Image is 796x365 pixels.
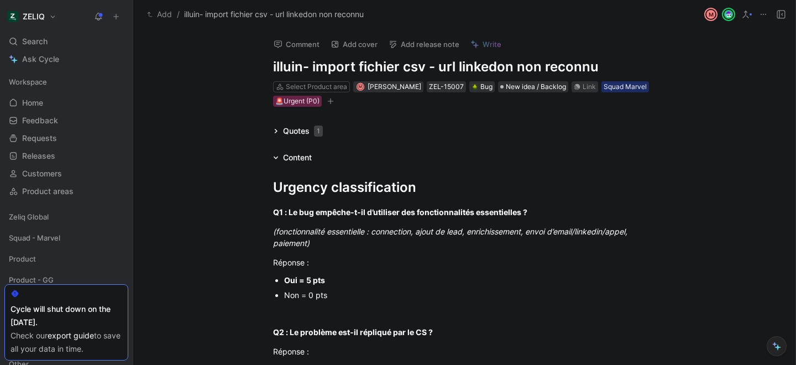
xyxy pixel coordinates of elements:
div: Bug [472,81,493,92]
div: Product - GG [4,272,128,291]
div: Link [583,81,596,92]
div: Réponse : [273,257,656,268]
div: Urgency classification [273,178,656,197]
div: Squad - Marvel [4,230,128,249]
button: ZELIQZELIQ [4,9,59,24]
a: Home [4,95,128,111]
a: Requests [4,130,128,147]
span: Workspace [9,76,47,87]
button: Add cover [326,36,383,52]
div: Squad - Marvel [4,230,128,246]
button: Write [465,36,506,52]
strong: Q2 : Le problème est-il répliqué par le CS ? [273,327,433,337]
a: export guide [48,331,94,340]
span: Requests [22,133,57,144]
div: Cycle will shut down on the [DATE]. [11,303,122,329]
a: Releases [4,148,128,164]
div: Zeliq Global [4,208,128,228]
span: Ask Cycle [22,53,59,66]
h1: ZELIQ [23,12,45,22]
div: Select Product area [286,81,347,92]
div: Content [269,151,316,164]
div: ZEL-15007 [429,81,464,92]
span: Releases [22,150,55,161]
div: 🪲Bug [469,81,495,92]
div: Quotes [283,124,323,138]
div: 1 [314,126,323,137]
div: Check our to save all your data in time. [11,329,122,356]
span: Squad - Marvel [9,232,60,243]
span: [PERSON_NAME] [368,82,421,91]
div: Quotes1 [269,124,327,138]
div: Workspace [4,74,128,90]
strong: Oui = 5 pts [284,275,325,285]
span: Customers [22,168,62,179]
span: Write [483,39,501,49]
button: Add release note [384,36,464,52]
h1: illuin- import fichier csv - url linkedon non reconnu [273,58,656,76]
span: Product areas [22,186,74,197]
button: Add [144,8,175,21]
div: Réponse : [273,346,656,357]
span: / [177,8,180,21]
span: Home [22,97,43,108]
div: Content [283,151,312,164]
a: Product areas [4,183,128,200]
span: Search [22,35,48,48]
img: 🪲 [472,84,478,90]
a: Customers [4,165,128,182]
div: Non = 0 pts [284,289,656,301]
span: Product [9,253,36,264]
div: Zeliq Global [4,208,128,225]
span: Zeliq Global [9,211,49,222]
div: Search [4,33,128,50]
a: Feedback [4,112,128,129]
span: Feedback [22,115,58,126]
img: avatar [723,9,734,20]
div: Product [4,251,128,270]
button: Comment [269,36,324,52]
div: Product [4,251,128,267]
div: M [357,84,363,90]
div: M [705,9,716,20]
em: (fonctionnalité essentielle : connection, ajout de lead, enrichissement, envoi d’email/linkedin/a... [273,227,630,248]
a: Ask Cycle [4,51,128,67]
div: New idea / Backlog [498,81,568,92]
div: Product - GG [4,272,128,288]
img: ZELIQ [7,11,18,22]
span: illuin- import fichier csv - url linkedon non reconnu [184,8,364,21]
div: 🚨Urgent (P0) [275,96,320,107]
div: Squad Marvel [604,81,647,92]
span: New idea / Backlog [506,81,566,92]
span: Product - GG [9,274,54,285]
strong: Q1 : Le bug empêche-t-il d’utiliser des fonctionnalités essentielles ? [273,207,527,217]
